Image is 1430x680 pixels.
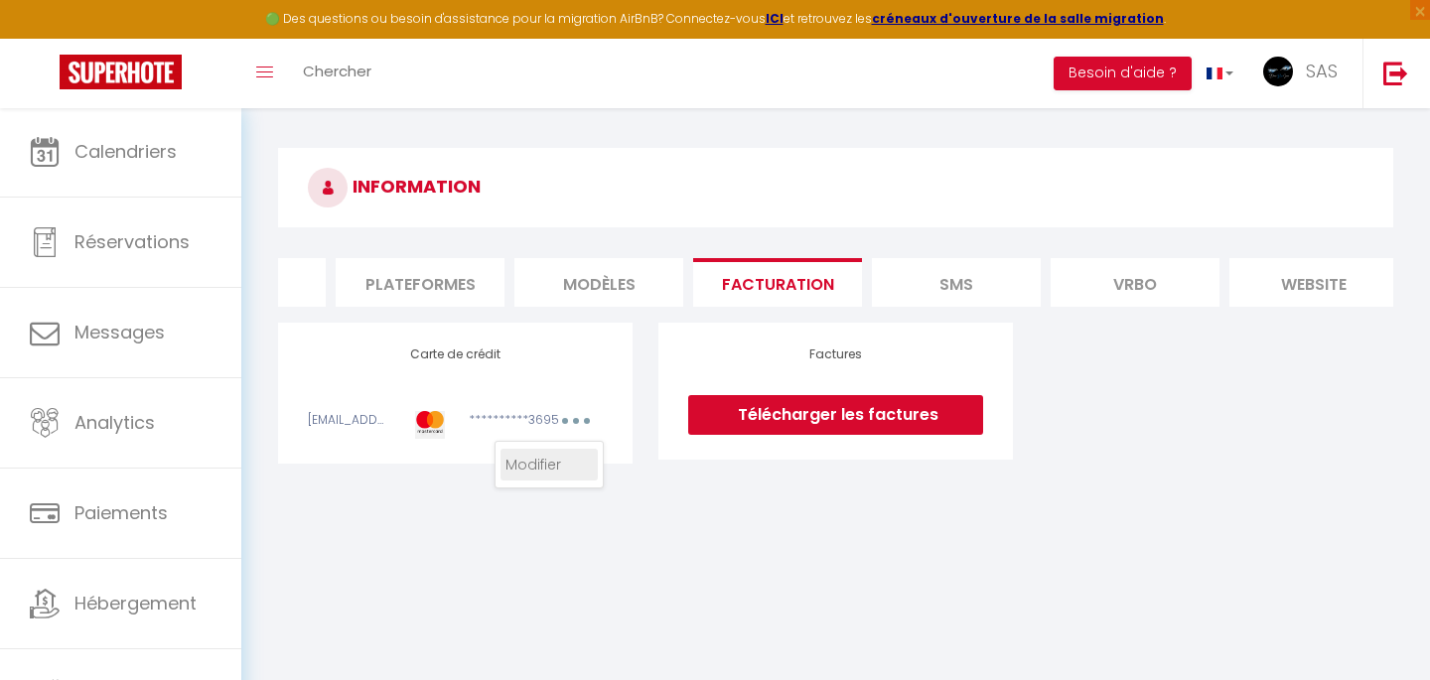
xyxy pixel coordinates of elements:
h4: Factures [688,347,983,361]
a: créneaux d'ouverture de la salle migration [872,10,1164,27]
li: Vrbo [1051,258,1219,307]
img: Super Booking [60,55,182,89]
a: ICI [766,10,784,27]
img: credit-card [415,411,445,438]
a: Modifier [500,449,598,480]
li: SMS [872,258,1041,307]
h4: Carte de crédit [308,347,603,361]
li: MODÈLES [514,258,683,307]
span: Chercher [303,61,371,81]
a: Chercher [288,39,386,108]
a: Télécharger les factures [688,395,983,435]
span: Réservations [74,229,190,254]
span: Hébergement [74,591,197,615]
a: ... SAS [1248,39,1362,108]
li: Facturation [693,258,862,307]
span: SAS [1306,59,1338,83]
h3: INFORMATION [278,148,1393,227]
button: Besoin d'aide ? [1054,57,1192,90]
img: ... [1263,57,1293,86]
span: Paiements [74,500,168,525]
li: Plateformes [336,258,504,307]
div: [EMAIL_ADDRESS][DOMAIN_NAME] [295,411,402,438]
span: Calendriers [74,139,177,164]
img: logout [1383,61,1408,85]
button: Ouvrir le widget de chat LiveChat [16,8,75,68]
span: Messages [74,320,165,344]
span: Analytics [74,410,155,435]
li: website [1229,258,1398,307]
